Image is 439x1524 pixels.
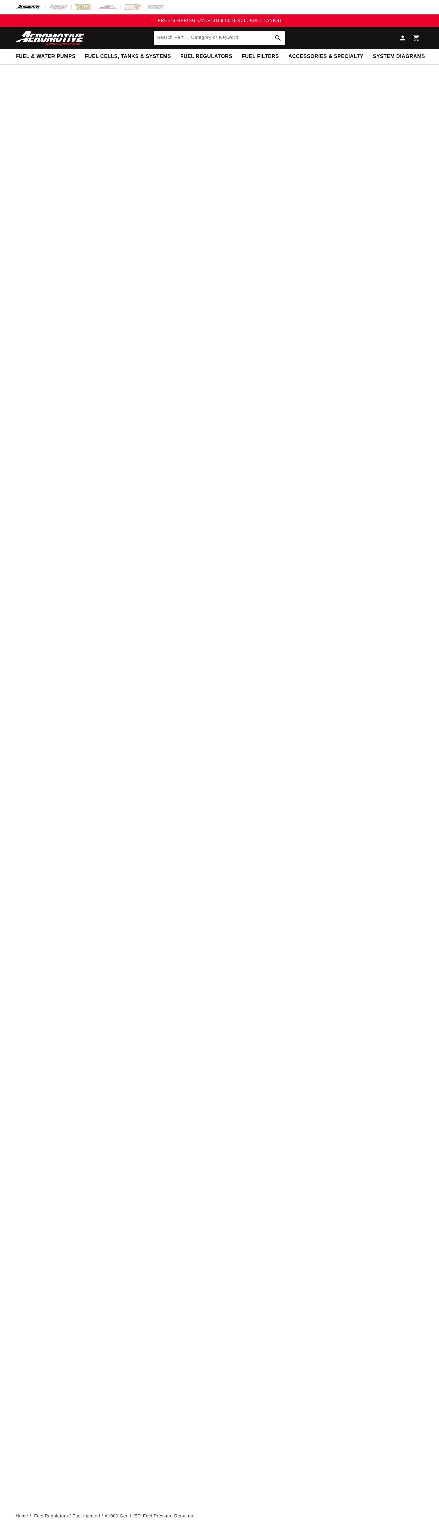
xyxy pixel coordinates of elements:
[237,49,284,64] summary: Fuel Filters
[154,31,285,45] input: Search Part #, Category or Keyword
[176,49,237,64] summary: Fuel Regulators
[85,53,171,60] span: Fuel Cells, Tanks & Systems
[72,1512,104,1519] li: Fuel Injected
[80,49,176,64] summary: Fuel Cells, Tanks & Systems
[368,49,430,64] summary: System Diagrams
[16,1512,28,1519] a: Home
[105,1512,195,1519] li: A1000 Gen II EFI Fuel Pressure Regulator
[242,53,279,60] span: Fuel Filters
[373,53,425,60] span: System Diagrams
[11,49,80,64] summary: Fuel & Water Pumps
[13,31,92,45] img: Aeromotive
[16,53,76,60] span: Fuel & Water Pumps
[284,49,368,64] summary: Accessories & Specialty
[180,53,232,60] span: Fuel Regulators
[158,18,281,23] span: FREE SHIPPING OVER $109.00 (EXCL. FUEL TANKS)
[16,1512,423,1519] nav: breadcrumbs
[288,53,363,60] span: Accessories & Specialty
[271,31,285,45] button: Search Part #, Category or Keyword
[34,1512,72,1519] li: Fuel Regulators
